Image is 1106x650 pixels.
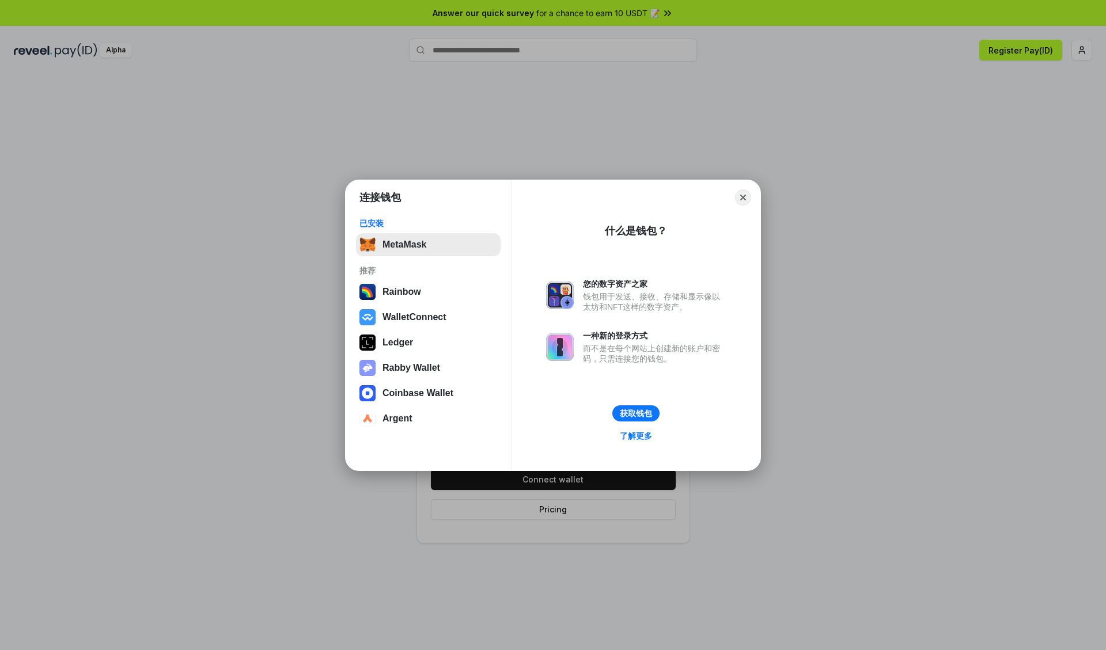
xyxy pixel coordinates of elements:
[382,240,426,250] div: MetaMask
[612,405,660,421] button: 获取钱包
[583,343,726,364] div: 而不是在每个网站上创建新的账户和密码，只需连接您的钱包。
[356,407,501,430] button: Argent
[359,237,376,253] img: svg+xml,%3Csvg%20fill%3D%22none%22%20height%3D%2233%22%20viewBox%3D%220%200%2035%2033%22%20width%...
[359,309,376,325] img: svg+xml,%3Csvg%20width%3D%2228%22%20height%3D%2228%22%20viewBox%3D%220%200%2028%2028%22%20fill%3D...
[359,410,376,427] img: svg+xml,%3Csvg%20width%3D%2228%22%20height%3D%2228%22%20viewBox%3D%220%200%2028%2028%22%20fill%3D...
[382,363,440,373] div: Rabby Wallet
[583,330,726,341] div: 一种新的登录方式
[356,233,501,256] button: MetaMask
[359,265,497,276] div: 推荐
[583,279,726,289] div: 您的数字资产之家
[382,337,413,348] div: Ledger
[382,312,446,322] div: WalletConnect
[356,331,501,354] button: Ledger
[359,360,376,376] img: svg+xml,%3Csvg%20xmlns%3D%22http%3A%2F%2Fwww.w3.org%2F2000%2Fsvg%22%20fill%3D%22none%22%20viewBox...
[382,413,412,424] div: Argent
[613,428,659,443] a: 了解更多
[359,218,497,229] div: 已安装
[359,191,401,204] h1: 连接钱包
[359,385,376,401] img: svg+xml,%3Csvg%20width%3D%2228%22%20height%3D%2228%22%20viewBox%3D%220%200%2028%2028%22%20fill%3D...
[356,280,501,303] button: Rainbow
[356,306,501,329] button: WalletConnect
[620,408,652,419] div: 获取钱包
[359,284,376,300] img: svg+xml,%3Csvg%20width%3D%22120%22%20height%3D%22120%22%20viewBox%3D%220%200%20120%20120%22%20fil...
[620,431,652,441] div: 了解更多
[382,388,453,398] div: Coinbase Wallet
[356,356,501,379] button: Rabby Wallet
[359,334,376,351] img: svg+xml,%3Csvg%20xmlns%3D%22http%3A%2F%2Fwww.w3.org%2F2000%2Fsvg%22%20width%3D%2228%22%20height%3...
[605,224,667,238] div: 什么是钱包？
[583,291,726,312] div: 钱包用于发送、接收、存储和显示像以太坊和NFT这样的数字资产。
[735,189,751,206] button: Close
[382,287,421,297] div: Rainbow
[546,333,574,361] img: svg+xml,%3Csvg%20xmlns%3D%22http%3A%2F%2Fwww.w3.org%2F2000%2Fsvg%22%20fill%3D%22none%22%20viewBox...
[356,382,501,405] button: Coinbase Wallet
[546,282,574,309] img: svg+xml,%3Csvg%20xmlns%3D%22http%3A%2F%2Fwww.w3.org%2F2000%2Fsvg%22%20fill%3D%22none%22%20viewBox...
